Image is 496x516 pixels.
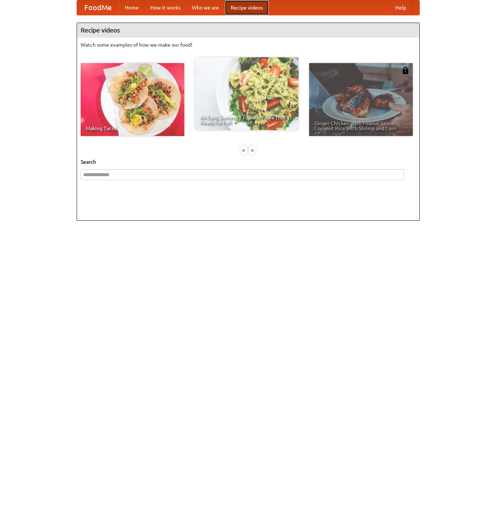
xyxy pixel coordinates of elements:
span: Making Tacos [86,126,179,131]
a: FoodMe [77,0,119,15]
a: How it works [145,0,186,15]
img: 483408.png [402,67,409,74]
a: Recipe videos [225,0,269,15]
a: Making Tacos [81,63,184,136]
div: « [241,146,247,155]
a: An Easy, Summery Tomato Pasta That's Ready for Fall [195,57,299,130]
a: Home [119,0,145,15]
h5: Search [81,158,416,166]
p: Watch some examples of how we make our food! [81,41,416,49]
div: » [249,146,255,155]
span: An Easy, Summery Tomato Pasta That's Ready for Fall [200,115,293,125]
a: Who we are [186,0,225,15]
a: Help [389,0,412,15]
h4: Recipe videos [77,23,419,38]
